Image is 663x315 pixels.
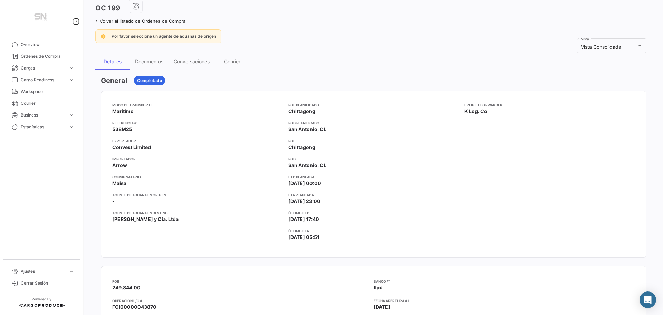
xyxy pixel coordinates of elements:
span: - [112,198,115,205]
span: Vista Consolidada [581,44,621,50]
app-card-info-title: Referencia # [112,120,283,126]
a: Workspace [6,86,77,98]
app-card-info-title: POL [288,138,459,144]
app-card-info-title: POD Planificado [288,120,459,126]
app-card-info-title: FOB [112,279,374,284]
span: Overview [21,41,75,48]
span: expand_more [68,112,75,118]
app-card-info-title: Freight Forwarder [464,102,635,108]
span: [DATE] 23:00 [288,198,320,205]
span: Business [21,112,66,118]
span: Por favor seleccione un agente de aduanas de origen [112,34,216,39]
a: Overview [6,39,77,50]
div: Abrir Intercom Messenger [640,291,656,308]
app-card-info-title: Modo de Transporte [112,102,283,108]
h3: General [101,76,127,85]
span: [DATE] [374,304,390,310]
span: Cargas [21,65,66,71]
app-card-info-title: Último ETA [288,228,459,234]
div: Courier [224,58,240,64]
div: Documentos [135,58,163,64]
span: expand_more [68,124,75,130]
span: FCI00000043870 [112,304,156,310]
div: Conversaciones [174,58,210,64]
img: Manufactura+Logo.png [24,8,59,28]
span: 538M25 [112,126,132,133]
span: Courier [21,100,75,106]
span: Arrow [112,162,127,169]
span: Estadísticas [21,124,66,130]
a: Courier [6,98,77,109]
app-card-info-title: Operación L/C #1 [112,298,374,304]
span: expand_more [68,268,75,275]
span: 249.844,00 [112,285,141,290]
span: Maisa [112,180,126,187]
h3: OC 199 [95,3,120,13]
app-card-info-title: Agente de Aduana en Origen [112,192,283,198]
app-card-info-title: Último ETD [288,210,459,216]
span: expand_more [68,65,75,71]
app-card-info-title: POD [288,156,459,162]
app-card-info-title: ETA planeada [288,192,459,198]
a: Volver al listado de Órdenes de Compra [95,18,185,24]
span: Cerrar Sesión [21,280,75,286]
span: San Antonio, CL [288,126,326,133]
span: San Antonio, CL [288,162,326,169]
span: [DATE] 00:00 [288,180,321,187]
span: expand_more [68,77,75,83]
span: [DATE] 17:40 [288,216,319,223]
app-card-info-title: Banco #1 [374,279,635,284]
a: Órdenes de Compra [6,50,77,62]
span: Ajustes [21,268,66,275]
span: Itaú [374,285,383,290]
div: Detalles [104,58,122,64]
span: Convest Limited [112,144,151,151]
span: K Log. Co [464,108,487,115]
span: Completado [137,77,162,84]
app-card-info-title: Consignatario [112,174,283,180]
app-card-info-title: Agente de Aduana en Destino [112,210,283,216]
span: [DATE] 05:51 [288,234,319,241]
app-card-info-title: ETD planeada [288,174,459,180]
app-card-info-title: Exportador [112,138,283,144]
span: Cargo Readiness [21,77,66,83]
span: Órdenes de Compra [21,53,75,59]
app-card-info-title: Fecha Apertura #1 [374,298,635,304]
span: [PERSON_NAME] y Cia. Ltda [112,216,179,223]
app-card-info-title: POL Planificado [288,102,459,108]
span: Chittagong [288,144,315,151]
span: Chittagong [288,108,315,115]
app-card-info-title: Importador [112,156,283,162]
span: Workspace [21,89,75,95]
span: Marítimo [112,108,134,115]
